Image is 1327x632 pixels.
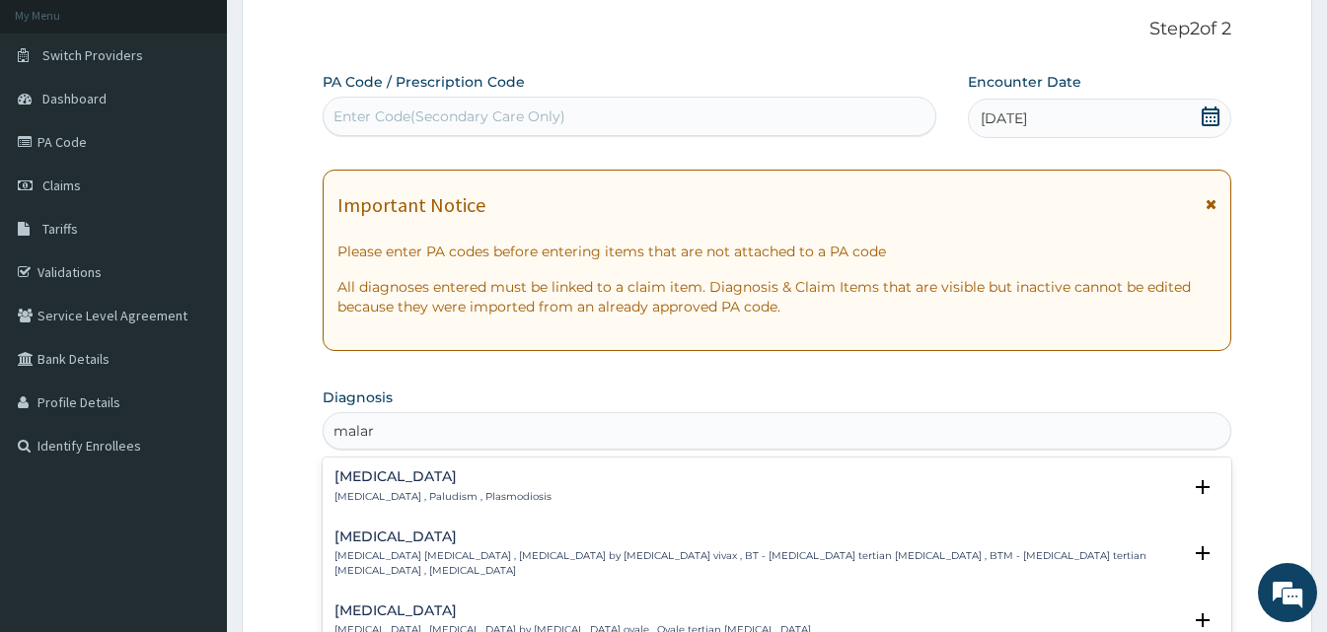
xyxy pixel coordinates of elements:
span: Claims [42,176,81,194]
div: Chat with us now [103,110,332,136]
p: [MEDICAL_DATA] [MEDICAL_DATA] , [MEDICAL_DATA] by [MEDICAL_DATA] vivax , BT - [MEDICAL_DATA] tert... [334,549,1181,578]
p: Please enter PA codes before entering items that are not attached to a PA code [337,242,1216,261]
i: open select status [1191,608,1215,632]
p: Step 2 of 2 [323,19,1231,40]
span: [DATE] [981,108,1027,128]
span: Tariffs [42,220,78,238]
i: open select status [1191,541,1215,565]
p: All diagnoses entered must be linked to a claim item. Diagnosis & Claim Items that are visible bu... [337,277,1216,316]
h4: [MEDICAL_DATA] [334,529,1181,544]
label: Diagnosis [323,387,393,407]
h4: [MEDICAL_DATA] [334,469,552,484]
img: d_794563401_company_1708531726252_794563401 [37,99,80,148]
textarea: Type your message and hit 'Enter' [10,422,376,491]
div: Enter Code(Secondary Care Only) [333,106,565,126]
span: We're online! [114,190,272,389]
label: Encounter Date [968,72,1081,92]
label: PA Code / Prescription Code [323,72,525,92]
h1: Important Notice [337,194,485,216]
div: Minimize live chat window [324,10,371,57]
p: [MEDICAL_DATA] , Paludism , Plasmodiosis [334,490,552,504]
span: Dashboard [42,90,107,107]
i: open select status [1191,475,1215,499]
h4: [MEDICAL_DATA] [334,603,811,618]
span: Switch Providers [42,46,143,64]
